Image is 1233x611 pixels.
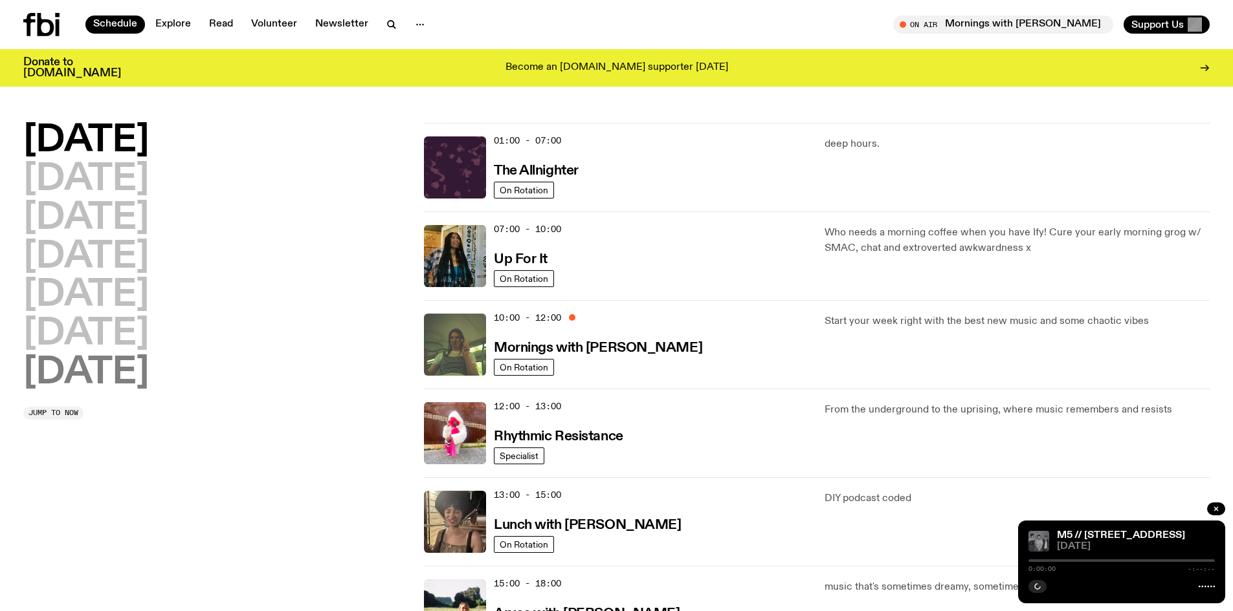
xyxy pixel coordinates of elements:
span: 13:00 - 15:00 [494,489,561,501]
span: Support Us [1131,19,1184,30]
button: [DATE] [23,355,149,391]
span: Specialist [500,451,539,460]
h3: Lunch with [PERSON_NAME] [494,519,681,532]
a: Explore [148,16,199,34]
span: Jump to now [28,409,78,416]
a: On Rotation [494,182,554,198]
span: On Rotation [500,362,548,372]
button: [DATE] [23,200,149,237]
span: On Rotation [500,185,548,195]
p: DIY podcast coded [825,491,1210,506]
button: [DATE] [23,277,149,314]
h3: Up For It [494,253,548,266]
span: -:--:-- [1188,566,1215,572]
a: Lunch with [PERSON_NAME] [494,516,681,532]
a: Volunteer [243,16,305,34]
button: [DATE] [23,239,149,275]
a: Read [201,16,241,34]
button: Jump to now [23,407,83,420]
a: Rhythmic Resistance [494,427,623,444]
img: Attu crouches on gravel in front of a brown wall. They are wearing a white fur coat with a hood, ... [424,402,486,464]
a: On Rotation [494,536,554,553]
a: The Allnighter [494,162,579,178]
span: On Rotation [500,273,548,283]
span: 07:00 - 10:00 [494,223,561,235]
h3: Mornings with [PERSON_NAME] [494,341,702,355]
button: [DATE] [23,316,149,352]
h3: The Allnighter [494,164,579,178]
a: Mornings with [PERSON_NAME] [494,339,702,355]
button: On AirMornings with [PERSON_NAME] / the return of the feral [893,16,1113,34]
a: Up For It [494,250,548,266]
h3: Donate to [DOMAIN_NAME] [23,57,121,79]
a: On Rotation [494,270,554,287]
span: 12:00 - 13:00 [494,400,561,413]
h3: Rhythmic Resistance [494,430,623,444]
span: [DATE] [1057,542,1215,552]
p: music that's sometimes dreamy, sometimes fast, but always good! [825,579,1210,595]
img: Ify - a Brown Skin girl with black braided twists, looking up to the side with her tongue stickin... [424,225,486,287]
span: 0:00:00 [1028,566,1056,572]
span: 01:00 - 07:00 [494,134,561,147]
a: On Rotation [494,359,554,376]
span: On Rotation [500,539,548,549]
span: 10:00 - 12:00 [494,312,561,324]
button: [DATE] [23,123,149,159]
p: deep hours. [825,136,1210,152]
button: [DATE] [23,162,149,198]
a: Specialist [494,447,544,464]
p: Start your week right with the best new music and some chaotic vibes [825,314,1210,329]
img: Jim Kretschmer in a really cute outfit with cute braids, standing on a train holding up a peace s... [424,314,486,376]
button: Support Us [1124,16,1210,34]
p: Who needs a morning coffee when you have Ify! Cure your early morning grog w/ SMAC, chat and extr... [825,225,1210,256]
a: M5 // [STREET_ADDRESS] [1057,530,1185,541]
p: Become an [DOMAIN_NAME] supporter [DATE] [505,62,728,74]
span: 15:00 - 18:00 [494,577,561,590]
a: Schedule [85,16,145,34]
a: Newsletter [307,16,376,34]
p: From the underground to the uprising, where music remembers and resists [825,402,1210,418]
